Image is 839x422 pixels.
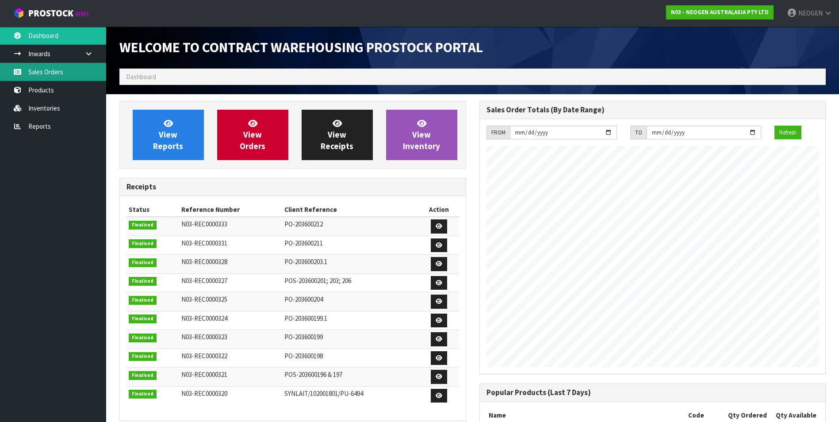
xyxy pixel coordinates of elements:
[181,239,227,247] span: N03-REC0000331
[284,295,323,303] span: PO-203600204
[487,126,510,140] div: FROM
[284,314,327,322] span: PO-203600199.1
[153,118,183,151] span: View Reports
[129,334,157,342] span: Finalised
[129,371,157,380] span: Finalised
[284,352,323,360] span: PO-203600198
[13,8,24,19] img: cube-alt.png
[419,203,459,217] th: Action
[630,126,647,140] div: TO
[129,239,157,248] span: Finalised
[28,8,73,19] span: ProStock
[240,118,265,151] span: View Orders
[321,118,353,151] span: View Receipts
[302,110,373,160] a: ViewReceipts
[798,9,823,17] span: NEOGEN
[217,110,288,160] a: ViewOrders
[403,118,440,151] span: View Inventory
[487,388,819,397] h3: Popular Products (Last 7 Days)
[386,110,457,160] a: ViewInventory
[671,8,769,16] strong: N03 - NEOGEN AUSTRALASIA PTY LTD
[284,239,323,247] span: PO-203600211
[126,203,179,217] th: Status
[129,352,157,361] span: Finalised
[119,38,483,56] span: Welcome to Contract Warehousing ProStock Portal
[181,295,227,303] span: N03-REC0000325
[181,352,227,360] span: N03-REC0000322
[75,10,89,18] small: WMS
[284,257,327,266] span: PO-203600203.1
[126,73,156,81] span: Dashboard
[181,276,227,285] span: N03-REC0000327
[774,126,801,140] button: Refresh
[284,389,363,398] span: SYNLAIT/102001801/PU-6494
[181,333,227,341] span: N03-REC0000323
[487,106,819,114] h3: Sales Order Totals (By Date Range)
[133,110,204,160] a: ViewReports
[181,257,227,266] span: N03-REC0000328
[129,258,157,267] span: Finalised
[284,370,342,379] span: POS-203600196 & 197
[181,389,227,398] span: N03-REC0000320
[129,277,157,286] span: Finalised
[126,183,459,191] h3: Receipts
[284,220,323,228] span: PO-203600212
[129,221,157,230] span: Finalised
[129,315,157,323] span: Finalised
[284,333,323,341] span: PO-203600199
[282,203,419,217] th: Client Reference
[181,370,227,379] span: N03-REC0000321
[181,220,227,228] span: N03-REC0000333
[181,314,227,322] span: N03-REC0000324
[129,390,157,399] span: Finalised
[284,276,351,285] span: POS-203600201; 203; 206
[179,203,282,217] th: Reference Number
[129,296,157,305] span: Finalised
